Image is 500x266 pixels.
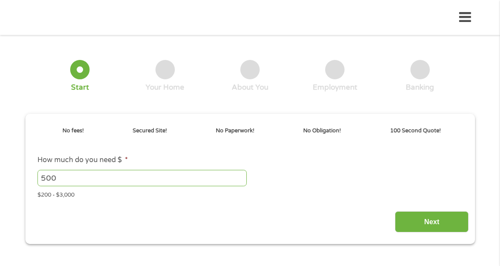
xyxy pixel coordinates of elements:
[37,156,128,165] label: How much do you need $
[133,127,167,135] p: Secured Site!
[62,127,84,135] p: No fees!
[232,83,268,92] div: About You
[313,83,357,92] div: Employment
[303,127,341,135] p: No Obligation!
[390,127,441,135] p: 100 Second Quote!
[71,83,89,92] div: Start
[146,83,184,92] div: Your Home
[406,83,434,92] div: Banking
[37,188,462,200] div: $200 - $3,000
[395,211,469,232] input: Next
[216,127,255,135] p: No Paperwork!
